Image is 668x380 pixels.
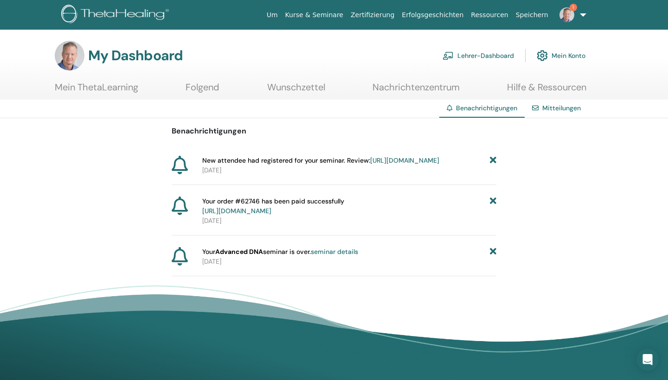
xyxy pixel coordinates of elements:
[202,257,496,266] p: [DATE]
[542,104,581,112] a: Mitteilungen
[347,6,398,24] a: Zertifizierung
[282,6,347,24] a: Kurse & Seminare
[202,207,271,215] a: [URL][DOMAIN_NAME]
[267,82,325,100] a: Wunschzettel
[537,48,548,63] img: cog.svg
[370,156,439,165] a: [URL][DOMAIN_NAME]
[186,82,219,100] a: Folgend
[398,6,467,24] a: Erfolgsgeschichten
[202,156,439,165] span: New attendee had registered for your seminar. Review:
[373,82,460,100] a: Nachrichtenzentrum
[507,82,586,100] a: Hilfe & Ressourcen
[202,196,344,216] span: Your order #62746 has been paid successfully
[55,41,84,70] img: default.jpg
[202,216,496,226] p: [DATE]
[636,348,659,371] div: Open Intercom Messenger
[443,51,454,60] img: chalkboard-teacher.svg
[202,247,358,257] span: Your seminar is over.
[215,247,263,256] strong: Advanced DNA
[55,82,138,100] a: Mein ThetaLearning
[537,45,585,66] a: Mein Konto
[61,5,172,25] img: logo.png
[456,104,517,112] span: Benachrichtigungen
[88,47,183,64] h3: My Dashboard
[559,7,574,22] img: default.jpg
[202,165,496,175] p: [DATE]
[263,6,282,24] a: Um
[443,45,514,66] a: Lehrer-Dashboard
[311,247,358,256] a: seminar details
[172,126,496,137] p: Benachrichtigungen
[467,6,512,24] a: Ressourcen
[512,6,552,24] a: Speichern
[570,4,577,11] span: 1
